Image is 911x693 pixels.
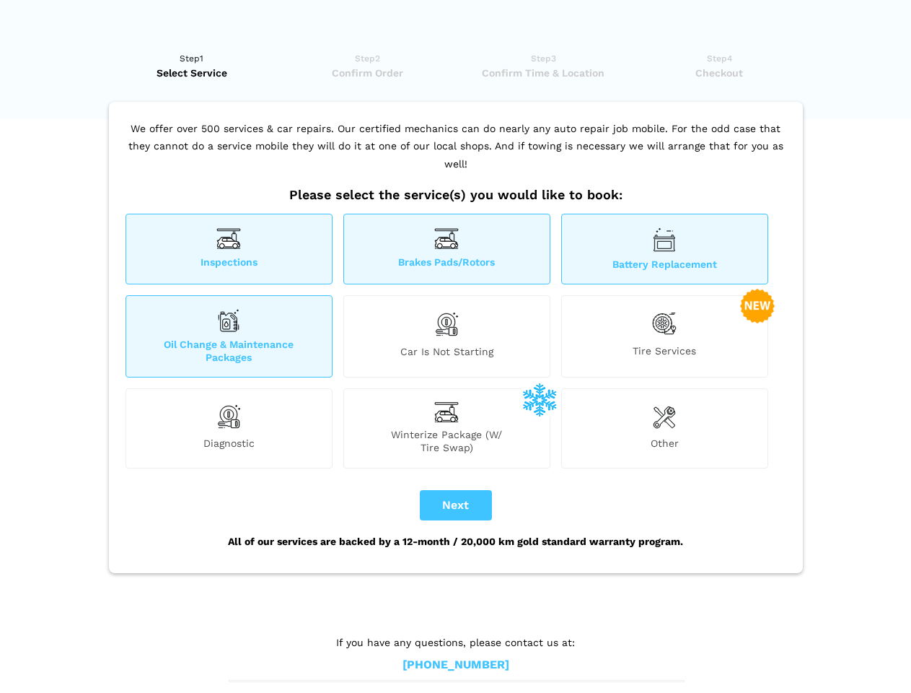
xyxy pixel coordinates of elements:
span: Select Service [109,66,276,80]
p: If you have any questions, please contact us at: [229,635,683,650]
a: Step4 [636,51,803,80]
span: Battery Replacement [562,258,767,271]
a: Step3 [460,51,627,80]
span: Other [562,437,767,454]
span: Inspections [126,256,332,271]
span: Diagnostic [126,437,332,454]
a: [PHONE_NUMBER] [402,658,509,673]
a: Step1 [109,51,276,80]
span: Brakes Pads/Rotors [344,256,550,271]
p: We offer over 500 services & car repairs. Our certified mechanics can do nearly any auto repair j... [122,120,790,188]
span: Checkout [636,66,803,80]
img: winterize-icon_1.png [522,382,557,417]
div: All of our services are backed by a 12-month / 20,000 km gold standard warranty program. [122,520,790,562]
span: Car is not starting [344,345,550,364]
img: new-badge-2-48.png [740,289,775,323]
span: Winterize Package (W/ Tire Swap) [344,428,550,454]
button: Next [420,490,492,520]
h2: Please select the service(s) you would like to book: [122,187,790,203]
span: Tire Services [562,344,767,364]
span: Oil Change & Maintenance Packages [126,338,332,364]
span: Confirm Order [284,66,451,80]
span: Confirm Time & Location [460,66,627,80]
a: Step2 [284,51,451,80]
